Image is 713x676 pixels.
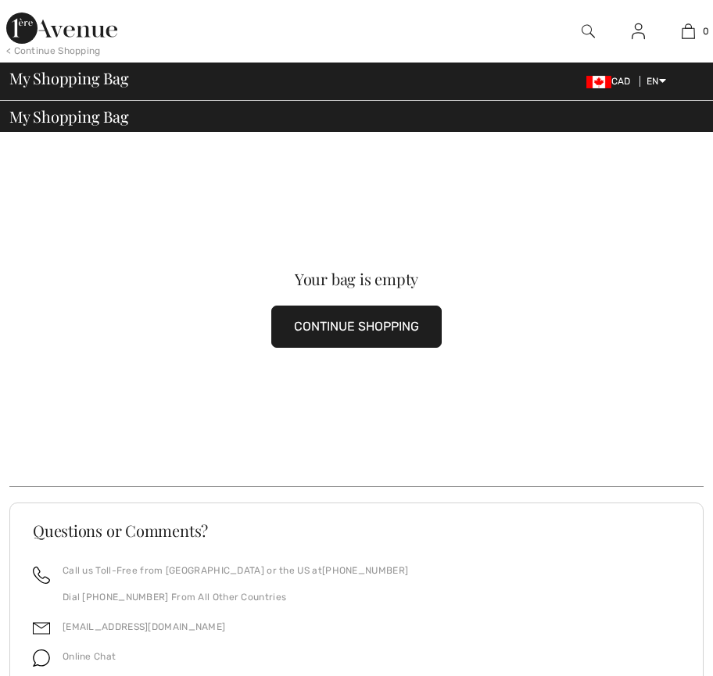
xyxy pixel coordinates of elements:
a: 0 [664,22,712,41]
span: EN [647,76,666,87]
img: My Info [632,22,645,41]
img: Canadian Dollar [586,76,611,88]
button: CONTINUE SHOPPING [271,306,442,348]
h3: Questions or Comments? [33,523,680,538]
img: call [33,567,50,584]
img: email [33,620,50,637]
a: [EMAIL_ADDRESS][DOMAIN_NAME] [63,621,225,632]
span: 0 [703,24,709,38]
a: Sign In [619,22,657,41]
div: Your bag is empty [44,271,668,287]
img: 1ère Avenue [6,13,117,44]
span: My Shopping Bag [9,70,129,86]
div: < Continue Shopping [6,44,101,58]
img: My Bag [682,22,695,41]
span: My Shopping Bag [9,109,129,124]
span: Online Chat [63,651,116,662]
a: [PHONE_NUMBER] [322,565,408,576]
span: CAD [586,76,637,87]
p: Dial [PHONE_NUMBER] From All Other Countries [63,590,408,604]
p: Call us Toll-Free from [GEOGRAPHIC_DATA] or the US at [63,563,408,578]
img: search the website [582,22,595,41]
img: chat [33,649,50,667]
